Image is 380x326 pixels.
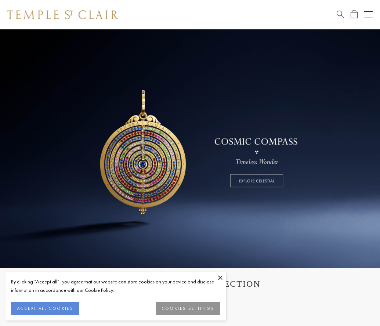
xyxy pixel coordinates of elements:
img: Temple St. Clair [7,10,118,19]
button: Open navigation [364,10,373,19]
button: ACCEPT ALL COOKIES [11,302,79,315]
a: Open Shopping Bag [351,10,358,19]
div: By clicking “Accept all”, you agree that our website can store cookies on your device and disclos... [11,278,220,294]
button: COOKIES SETTINGS [156,302,220,315]
a: Search [337,10,344,19]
